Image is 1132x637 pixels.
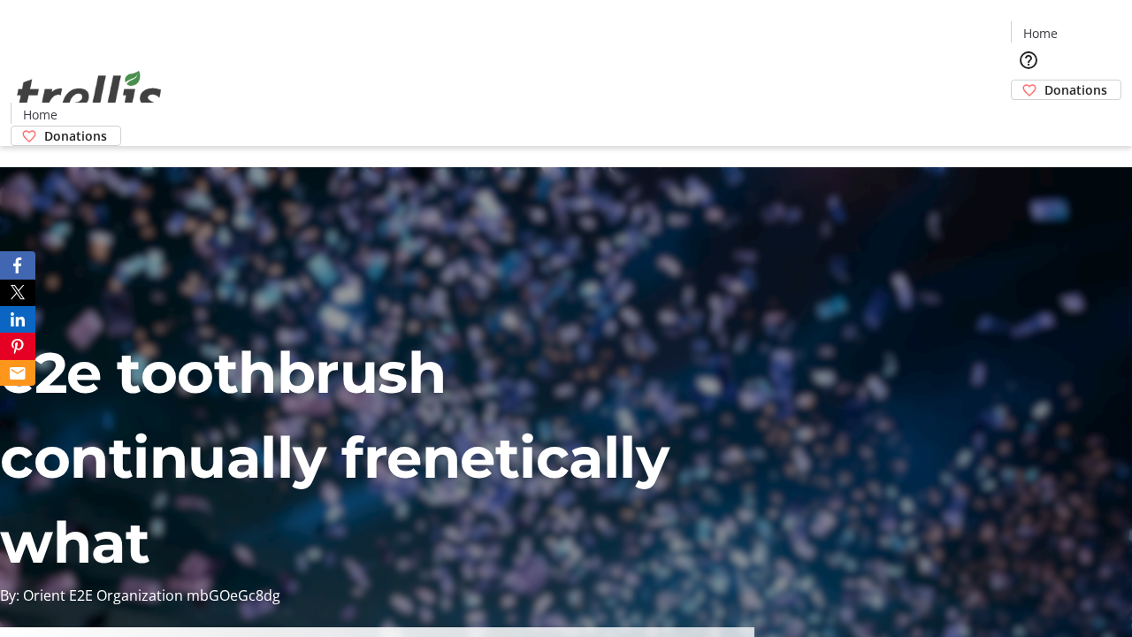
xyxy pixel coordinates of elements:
span: Donations [1044,81,1107,99]
a: Home [1012,24,1068,42]
span: Donations [44,127,107,145]
span: Home [23,105,57,124]
a: Donations [11,126,121,146]
span: Home [1023,24,1058,42]
img: Orient E2E Organization mbGOeGc8dg's Logo [11,51,168,140]
button: Help [1011,42,1046,78]
a: Donations [1011,80,1121,100]
a: Home [11,105,68,124]
button: Cart [1011,100,1046,135]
